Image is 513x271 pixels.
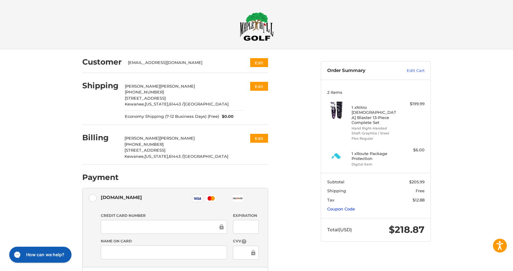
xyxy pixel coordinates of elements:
span: $205.99 [409,179,425,184]
li: Digital Item [352,162,399,167]
span: Kewanee, [124,154,145,159]
span: 61443 / [169,154,183,159]
h2: Shipping [82,81,119,90]
span: [PERSON_NAME] [160,136,195,141]
button: Edit [250,82,268,91]
label: Name on Card [101,238,227,244]
h2: Customer [82,57,122,67]
span: [PHONE_NUMBER] [125,90,164,94]
button: Edit [250,58,268,67]
span: [GEOGRAPHIC_DATA] [183,154,228,159]
iframe: Gorgias live chat messenger [6,245,73,265]
span: $218.87 [389,224,425,235]
span: Tax [327,197,334,202]
span: $12.88 [413,197,425,202]
span: [US_STATE], [145,154,169,159]
h2: Payment [82,173,119,182]
label: Credit Card Number [101,213,227,218]
span: Shipping [327,188,346,193]
label: Expiration [233,213,259,218]
span: [STREET_ADDRESS] [125,96,166,101]
h4: 1 x Route Package Protection [352,151,399,161]
span: [STREET_ADDRESS] [124,148,165,153]
img: Maple Hill Golf [240,12,274,41]
span: Subtotal [327,179,344,184]
h4: 1 x Nitro [DEMOGRAPHIC_DATA] Blaster 13-Piece Complete Set [352,105,399,125]
span: $0.00 [219,114,234,120]
a: Coupon Code [327,206,355,211]
span: [PERSON_NAME] [125,84,160,89]
a: Edit Cart [393,68,425,74]
span: [PERSON_NAME] [124,136,160,141]
span: Free [416,188,425,193]
span: Economy Shipping (7-12 Business Days) (Free) [125,114,219,120]
li: Hand Right-Handed [352,126,399,131]
div: $199.99 [400,101,425,107]
div: [DOMAIN_NAME] [101,192,142,202]
div: [EMAIL_ADDRESS][DOMAIN_NAME] [128,60,238,66]
span: [GEOGRAPHIC_DATA] [184,102,229,106]
span: [PHONE_NUMBER] [124,142,164,147]
span: [PERSON_NAME] [160,84,195,89]
label: CVV [233,238,259,244]
li: Flex Regular [352,136,399,141]
span: Kewanee, [125,102,145,106]
span: [US_STATE], [145,102,169,106]
h3: 2 Items [327,90,425,95]
button: Edit [250,134,268,143]
span: Total (USD) [327,227,352,233]
div: $6.00 [400,147,425,153]
h2: Billing [82,133,118,142]
h3: Order Summary [327,68,393,74]
span: 61443 / [169,102,184,106]
li: Shaft Graphite / Steel [352,131,399,136]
